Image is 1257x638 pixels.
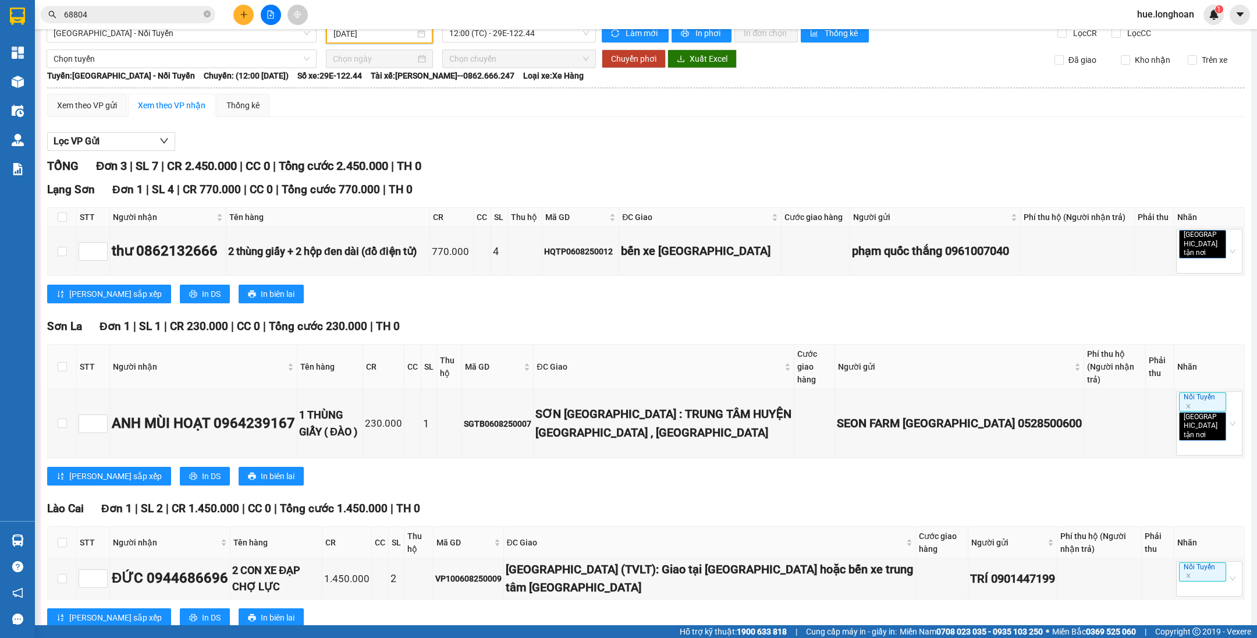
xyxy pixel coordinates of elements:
[240,159,243,173] span: |
[900,625,1043,638] span: Miền Nam
[204,10,211,17] span: close-circle
[96,159,127,173] span: Đơn 3
[202,611,221,624] span: In DS
[152,183,174,196] span: SL 4
[112,240,224,263] div: thư 0862132666
[233,5,254,25] button: plus
[69,470,162,483] span: [PERSON_NAME] sắp xếp
[77,527,110,559] th: STT
[1179,562,1226,582] span: Nối Tuyến
[852,242,1018,260] div: phạm quốc thắng 0961007040
[280,502,388,515] span: Tổng cước 1.450.000
[602,49,666,68] button: Chuyển phơi
[56,290,65,299] span: sort-ascending
[287,5,308,25] button: aim
[136,159,158,173] span: SL 7
[47,285,171,303] button: sort-ascending[PERSON_NAME] sắp xếp
[139,320,161,333] span: SL 1
[1046,629,1049,634] span: ⚪️
[246,159,270,173] span: CC 0
[810,29,820,38] span: bar-chart
[1123,27,1153,40] span: Lọc CC
[1052,625,1136,638] span: Miền Bắc
[474,208,492,227] th: CC
[273,159,276,173] span: |
[1128,7,1203,22] span: hue.longhoan
[333,52,416,65] input: Chọn ngày
[248,290,256,299] span: printer
[12,534,24,547] img: warehouse-icon
[12,614,23,625] span: message
[796,625,797,638] span: |
[1146,345,1174,389] th: Phải thu
[449,50,589,68] span: Chọn chuyến
[1179,412,1226,441] span: [GEOGRAPHIC_DATA] tận nơi
[667,49,737,68] button: downloadXuất Excel
[1185,403,1191,409] span: close
[970,570,1055,588] div: TRÍ 0901447199
[794,345,835,389] th: Cước giao hàng
[239,467,304,485] button: printerIn biên lai
[239,285,304,303] button: printerIn biên lai
[77,208,110,227] th: STT
[936,627,1043,636] strong: 0708 023 035 - 0935 103 250
[493,243,506,260] div: 4
[12,587,23,598] span: notification
[437,345,463,389] th: Thu hộ
[180,467,230,485] button: printerIn DS
[404,527,434,559] th: Thu hộ
[47,71,195,80] b: Tuyến: [GEOGRAPHIC_DATA] - Nối Tuyến
[782,208,850,227] th: Cước giao hàng
[370,320,373,333] span: |
[293,10,301,19] span: aim
[404,345,421,389] th: CC
[146,183,149,196] span: |
[263,320,266,333] span: |
[261,611,294,624] span: In biên lai
[680,625,787,638] span: Hỗ trợ kỹ thuật:
[47,183,95,196] span: Lạng Sơn
[1208,432,1213,438] span: close
[421,345,437,389] th: SL
[232,562,320,596] div: 2 CON XE ĐẠP CHỢ LỰC
[1179,230,1226,258] span: [GEOGRAPHIC_DATA] tận nơi
[507,536,904,549] span: ĐC Giao
[100,320,130,333] span: Đơn 1
[130,159,133,173] span: |
[113,536,218,549] span: Người nhận
[56,472,65,481] span: sort-ascending
[261,5,281,25] button: file-add
[47,320,82,333] span: Sơn La
[231,320,234,333] span: |
[626,27,659,40] span: Làm mới
[971,536,1045,549] span: Người gửi
[1177,536,1241,549] div: Nhãn
[734,24,798,42] button: In đơn chọn
[537,360,782,373] span: ĐC Giao
[1130,54,1175,66] span: Kho nhận
[10,8,25,25] img: logo-vxr
[261,470,294,483] span: In biên lai
[299,407,361,440] div: 1 THÙNG GIẤY ( ĐÀO )
[226,208,430,227] th: Tên hàng
[164,320,167,333] span: |
[465,360,521,373] span: Mã GD
[202,288,221,300] span: In DS
[1217,5,1221,13] span: 1
[430,208,474,227] th: CR
[69,288,162,300] span: [PERSON_NAME] sắp xếp
[324,571,370,587] div: 1.450.000
[47,159,79,173] span: TỔNG
[248,502,271,515] span: CC 0
[383,183,386,196] span: |
[464,417,531,430] div: SGTB0608250007
[1177,360,1241,373] div: Nhãn
[806,625,897,638] span: Cung cấp máy in - giấy in:
[204,69,289,82] span: Chuyến: (12:00 [DATE])
[695,27,722,40] span: In phơi
[189,472,197,481] span: printer
[113,360,285,373] span: Người nhận
[491,208,508,227] th: SL
[47,502,84,515] span: Lào Cai
[1086,627,1136,636] strong: 0369 525 060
